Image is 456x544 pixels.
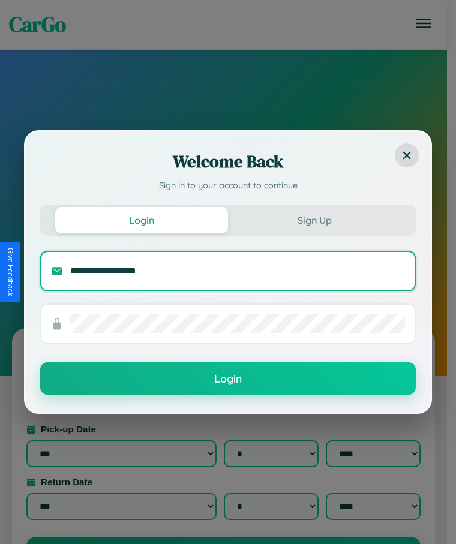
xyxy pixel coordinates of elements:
p: Sign in to your account to continue [40,179,416,193]
h2: Welcome Back [40,149,416,173]
button: Login [40,362,416,395]
div: Give Feedback [6,248,14,296]
button: Sign Up [228,207,401,233]
button: Login [55,207,228,233]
